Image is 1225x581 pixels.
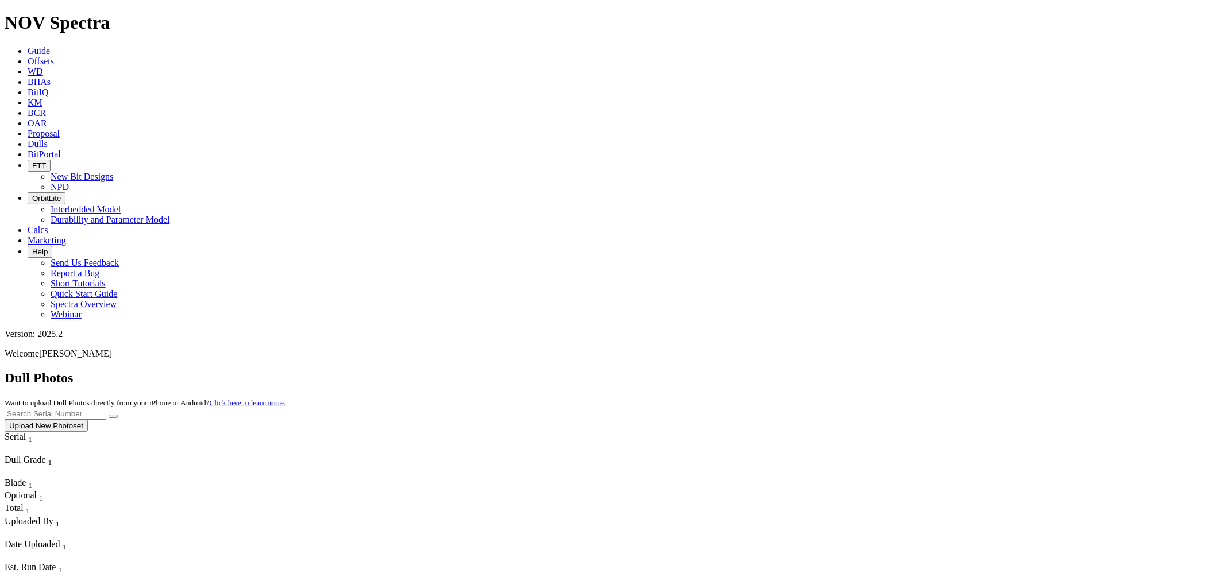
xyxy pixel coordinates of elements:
a: Report a Bug [51,268,99,278]
span: Sort None [28,432,32,441]
button: Help [28,246,52,258]
div: Sort None [5,490,45,503]
sub: 1 [58,565,62,574]
small: Want to upload Dull Photos directly from your iPhone or Android? [5,398,285,407]
a: WD [28,67,43,76]
a: Short Tutorials [51,278,106,288]
span: Sort None [39,490,43,500]
span: [PERSON_NAME] [39,348,112,358]
a: BitIQ [28,87,48,97]
span: Sort None [48,455,52,464]
span: Est. Run Date [5,562,56,572]
button: FTT [28,160,51,172]
div: Sort None [5,432,53,455]
span: Dull Grade [5,455,46,464]
a: Proposal [28,129,60,138]
a: OAR [28,118,47,128]
h2: Dull Photos [5,370,1220,386]
a: BCR [28,108,46,118]
span: Date Uploaded [5,539,60,549]
p: Welcome [5,348,1220,359]
div: Column Menu [5,467,85,478]
div: Sort None [5,478,45,490]
input: Search Serial Number [5,408,106,420]
span: FTT [32,161,46,170]
a: Durability and Parameter Model [51,215,170,224]
button: Upload New Photoset [5,420,88,432]
a: Quick Start Guide [51,289,117,299]
span: Help [32,247,48,256]
span: OrbitLite [32,194,61,203]
a: Spectra Overview [51,299,117,309]
a: Click here to learn more. [210,398,286,407]
a: BHAs [28,77,51,87]
a: Calcs [28,225,48,235]
span: Sort None [58,562,62,572]
a: Guide [28,46,50,56]
sub: 1 [28,435,32,444]
span: Sort None [62,539,66,549]
div: Serial Sort None [5,432,53,444]
div: Uploaded By Sort None [5,516,137,529]
div: Column Menu [5,444,53,455]
span: Total [5,503,24,513]
span: Sort None [26,503,30,513]
div: Sort None [5,539,91,562]
sub: 1 [62,543,66,551]
span: Uploaded By [5,516,53,526]
span: Optional [5,490,37,500]
h1: NOV Spectra [5,12,1220,33]
a: Offsets [28,56,54,66]
a: Interbedded Model [51,204,121,214]
span: Blade [5,478,26,487]
a: Send Us Feedback [51,258,119,268]
div: Est. Run Date Sort None [5,562,85,575]
button: OrbitLite [28,192,65,204]
span: Sort None [56,516,60,526]
div: Sort None [5,455,85,478]
span: Sort None [28,478,32,487]
sub: 1 [56,520,60,528]
sub: 1 [39,494,43,502]
div: Sort None [5,503,45,516]
span: Serial [5,432,26,441]
a: Webinar [51,309,82,319]
a: BitPortal [28,149,61,159]
a: Marketing [28,235,66,245]
div: Sort None [5,516,137,539]
div: Column Menu [5,552,91,562]
div: Total Sort None [5,503,45,516]
a: New Bit Designs [51,172,113,181]
sub: 1 [26,507,30,516]
sub: 1 [28,481,32,490]
div: Optional Sort None [5,490,45,503]
div: Dull Grade Sort None [5,455,85,467]
a: NPD [51,182,69,192]
div: Blade Sort None [5,478,45,490]
a: Dulls [28,139,48,149]
div: Version: 2025.2 [5,329,1220,339]
a: KM [28,98,42,107]
div: Column Menu [5,529,137,539]
div: Date Uploaded Sort None [5,539,91,552]
sub: 1 [48,458,52,467]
